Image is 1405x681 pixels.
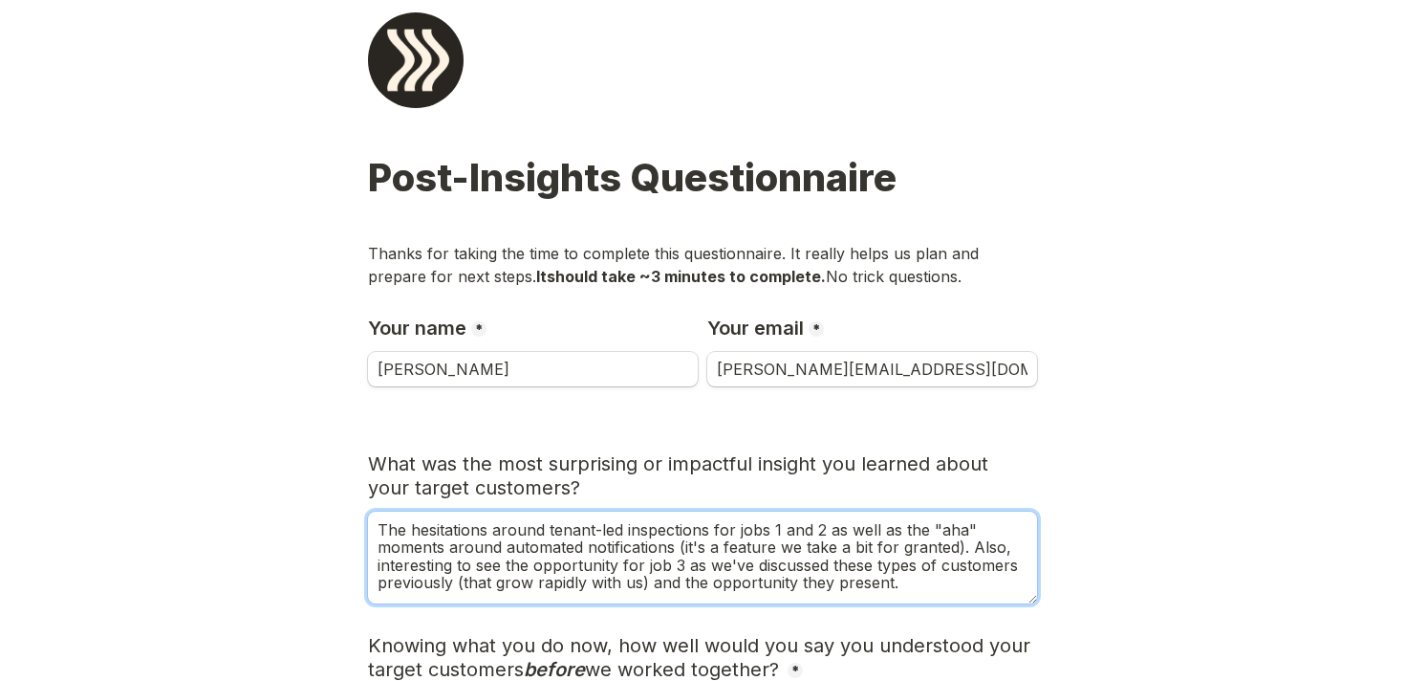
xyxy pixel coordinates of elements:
h1: Post-Insights Questionnaire [368,157,1037,237]
span: before [524,658,585,681]
span: What was the most surprising or impactful insight you learned about your target customers? [368,452,994,499]
img: Form logo [368,12,464,108]
span: we worked together? [585,658,779,681]
span: It [536,267,547,286]
p: Thanks for taking the time to complete this questionnaire. It really helps us plan and prepare fo... [368,242,1037,288]
span: should take ~3 minutes to complete. [547,267,826,286]
input: Your email [707,352,1037,386]
textarea: What was the most surprising or impactful insight you learned about your target customers? [368,512,1037,604]
span: No trick questions. [826,267,962,286]
input: Your name [368,352,698,386]
p: Your email [707,317,804,340]
span: Knowing what you do now, how well would you say you understood your target customers [368,634,1036,681]
p: Your name [368,317,466,340]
